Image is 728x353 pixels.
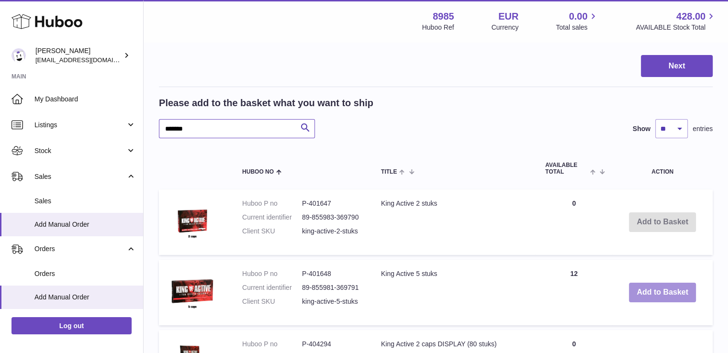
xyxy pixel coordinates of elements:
span: 0.00 [569,10,588,23]
span: Orders [34,269,136,278]
span: Title [381,169,397,175]
dd: P-401647 [302,199,362,208]
a: 0.00 Total sales [556,10,598,32]
dd: king-active-2-stuks [302,227,362,236]
span: AVAILABLE Stock Total [636,23,717,32]
button: Add to Basket [629,283,696,302]
dt: Current identifier [242,283,302,292]
div: Huboo Ref [422,23,454,32]
a: 428.00 AVAILABLE Stock Total [636,10,717,32]
td: 12 [536,260,612,325]
dt: Huboo P no [242,340,302,349]
dt: Current identifier [242,213,302,222]
th: Action [612,153,713,184]
dd: king-active-5-stuks [302,297,362,306]
span: My Dashboard [34,95,136,104]
span: Add Manual Order [34,220,136,229]
span: Sales [34,172,126,181]
div: Currency [492,23,519,32]
a: Log out [11,317,132,334]
span: Total sales [556,23,598,32]
span: entries [693,124,713,133]
strong: 8985 [433,10,454,23]
dt: Client SKU [242,227,302,236]
span: Add Manual Order [34,293,136,302]
td: 0 [536,189,612,255]
td: King Active 2 stuks [371,189,536,255]
h2: Please add to the basket what you want to ship [159,97,373,110]
dd: 89-855981-369791 [302,283,362,292]
dt: Huboo P no [242,199,302,208]
dd: P-401648 [302,269,362,278]
span: Listings [34,121,126,130]
td: King Active 5 stuks [371,260,536,325]
dt: Client SKU [242,297,302,306]
span: 428.00 [676,10,706,23]
img: King Active 5 stuks [168,269,216,313]
span: Huboo no [242,169,274,175]
img: King Active 2 stuks [168,199,216,243]
span: AVAILABLE Total [545,162,588,175]
button: Next [641,55,713,77]
dd: P-404294 [302,340,362,349]
span: Stock [34,146,126,155]
label: Show [633,124,650,133]
dt: Huboo P no [242,269,302,278]
div: [PERSON_NAME] [35,46,122,65]
span: Orders [34,244,126,254]
dd: 89-855983-369790 [302,213,362,222]
span: Sales [34,197,136,206]
span: [EMAIL_ADDRESS][DOMAIN_NAME] [35,56,141,64]
strong: EUR [498,10,518,23]
img: info@dehaanlifestyle.nl [11,48,26,63]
